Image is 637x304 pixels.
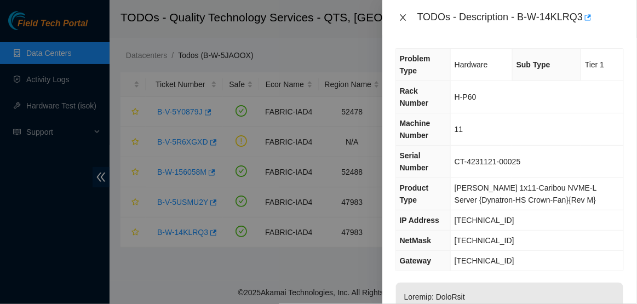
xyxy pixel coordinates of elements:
span: Hardware [455,60,488,69]
span: H-P60 [455,93,477,101]
div: TODOs - Description - B-W-14KLRQ3 [417,9,624,26]
span: Problem Type [400,54,431,75]
button: Close [395,13,411,23]
span: NetMask [400,236,432,245]
span: close [399,13,408,22]
span: Machine Number [400,119,431,140]
span: [TECHNICAL_ID] [455,236,514,245]
span: [PERSON_NAME] 1x11-Caribou NVME-L Server {Dynatron-HS Crown-Fan}{Rev M} [455,183,596,204]
span: Serial Number [400,151,429,172]
span: IP Address [400,216,439,225]
span: Product Type [400,183,429,204]
span: Gateway [400,256,432,265]
span: [TECHNICAL_ID] [455,216,514,225]
span: Rack Number [400,87,429,107]
span: Tier 1 [585,60,604,69]
span: Sub Type [517,60,550,69]
span: 11 [455,125,463,134]
span: CT-4231121-00025 [455,157,521,166]
span: [TECHNICAL_ID] [455,256,514,265]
